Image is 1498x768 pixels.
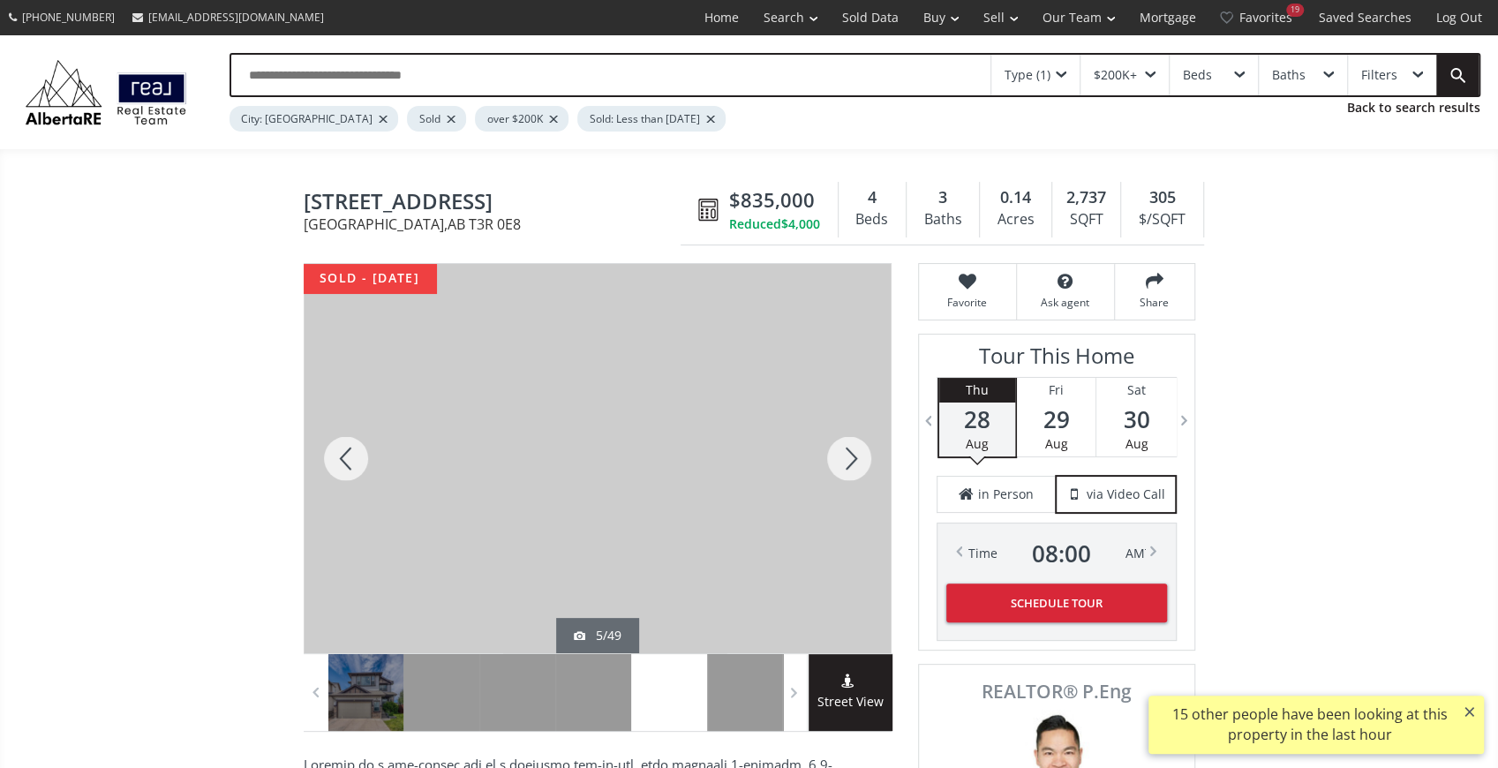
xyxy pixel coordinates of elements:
span: 28 [939,407,1015,432]
div: 15 other people have been looking at this property in the last hour [1157,704,1462,745]
h3: Tour This Home [937,343,1177,377]
div: City: [GEOGRAPHIC_DATA] [230,106,398,132]
span: 29 [1017,407,1095,432]
div: Beds [847,207,897,233]
button: Schedule Tour [946,584,1167,622]
div: Acres [989,207,1043,233]
span: [GEOGRAPHIC_DATA] , AB T3R 0E8 [304,217,689,231]
span: Aug [1045,435,1068,452]
span: Aug [966,435,989,452]
div: over $200K [475,106,568,132]
div: sold - [DATE] [304,264,436,293]
div: 4 [847,186,897,209]
span: 2,737 [1066,186,1106,209]
div: 3 [915,186,970,209]
span: 08 : 00 [1032,541,1091,566]
span: $835,000 [729,186,815,214]
div: 27 Sage Valley Court NW Calgary, AB T3R 0E8 - Photo 5 of 49 [304,264,892,653]
a: [EMAIL_ADDRESS][DOMAIN_NAME] [124,1,333,34]
div: $200K+ [1094,69,1137,81]
div: Filters [1361,69,1397,81]
span: REALTOR® P.Eng [938,682,1175,701]
span: 27 Sage Valley Court NW [304,190,689,217]
div: $/SQFT [1130,207,1193,233]
span: [EMAIL_ADDRESS][DOMAIN_NAME] [148,10,324,25]
span: 30 [1096,407,1176,432]
span: $4,000 [781,215,820,233]
div: Reduced [729,215,820,233]
div: Sold: Less than [DATE] [577,106,726,132]
div: Type (1) [1005,69,1050,81]
div: Sat [1096,378,1176,403]
div: 19 [1286,4,1304,17]
div: Beds [1183,69,1212,81]
span: Share [1124,295,1186,310]
div: SQFT [1061,207,1111,233]
span: Aug [1125,435,1148,452]
div: 305 [1130,186,1193,209]
span: Street View [809,692,892,712]
span: Favorite [928,295,1007,310]
img: Logo [18,56,194,130]
span: Ask agent [1026,295,1105,310]
div: 5/49 [574,627,621,644]
div: Baths [915,207,970,233]
span: via Video Call [1087,486,1165,503]
div: Fri [1017,378,1095,403]
span: [PHONE_NUMBER] [22,10,115,25]
button: × [1456,696,1484,727]
div: Baths [1272,69,1306,81]
div: 0.14 [989,186,1043,209]
div: Sold [407,106,466,132]
span: in Person [978,486,1034,503]
div: Time AM [968,541,1145,566]
a: Back to search results [1347,99,1480,117]
div: Thu [939,378,1015,403]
